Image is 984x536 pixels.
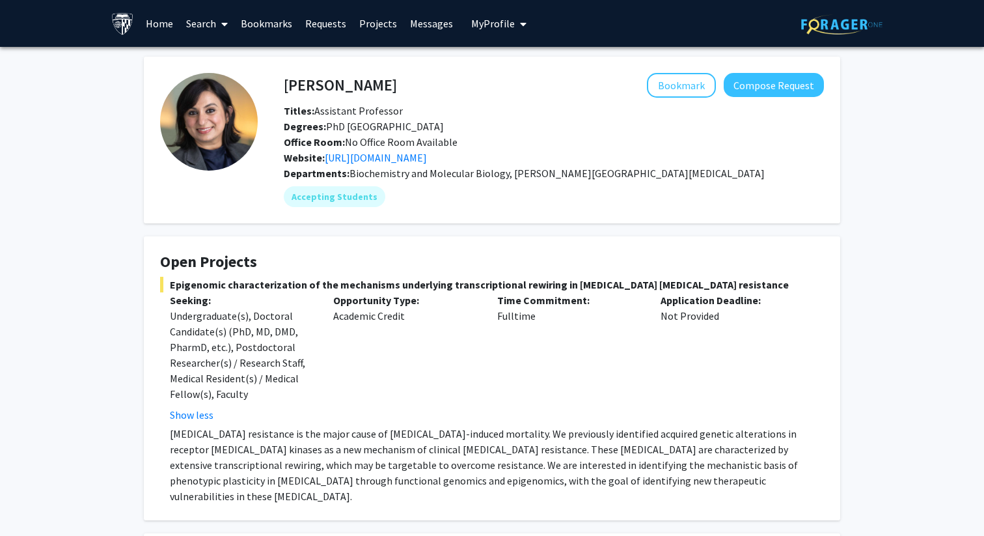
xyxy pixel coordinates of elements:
[325,151,427,164] a: Opens in a new tab
[487,292,651,423] div: Fulltime
[170,308,314,402] div: Undergraduate(s), Doctoral Candidate(s) (PhD, MD, DMD, PharmD, etc.), Postdoctoral Researcher(s) ...
[160,73,258,171] img: Profile Picture
[170,292,314,308] p: Seeking:
[160,253,824,272] h4: Open Projects
[651,292,814,423] div: Not Provided
[801,14,882,35] img: ForagerOne Logo
[403,1,459,46] a: Messages
[497,292,641,308] p: Time Commitment:
[180,1,234,46] a: Search
[284,120,326,133] b: Degrees:
[284,151,325,164] b: Website:
[284,135,458,148] span: No Office Room Available
[333,292,477,308] p: Opportunity Type:
[299,1,353,46] a: Requests
[349,167,765,180] span: Biochemistry and Molecular Biology, [PERSON_NAME][GEOGRAPHIC_DATA][MEDICAL_DATA]
[647,73,716,98] button: Add Utthara Nayar to Bookmarks
[10,477,55,526] iframe: Chat
[323,292,487,423] div: Academic Credit
[111,12,134,35] img: Johns Hopkins University Logo
[661,292,804,308] p: Application Deadline:
[471,17,515,30] span: My Profile
[284,73,397,97] h4: [PERSON_NAME]
[160,277,824,292] span: Epigenomic characterization of the mechanisms underlying transcriptional rewiring in [MEDICAL_DAT...
[284,104,314,117] b: Titles:
[284,104,403,117] span: Assistant Professor
[284,186,385,207] mat-chip: Accepting Students
[284,167,349,180] b: Departments:
[170,426,824,504] p: [MEDICAL_DATA] resistance is the major cause of [MEDICAL_DATA]-induced mortality. We previously i...
[170,407,213,423] button: Show less
[353,1,403,46] a: Projects
[234,1,299,46] a: Bookmarks
[284,135,345,148] b: Office Room:
[284,120,444,133] span: PhD [GEOGRAPHIC_DATA]
[724,73,824,97] button: Compose Request to Utthara Nayar
[139,1,180,46] a: Home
